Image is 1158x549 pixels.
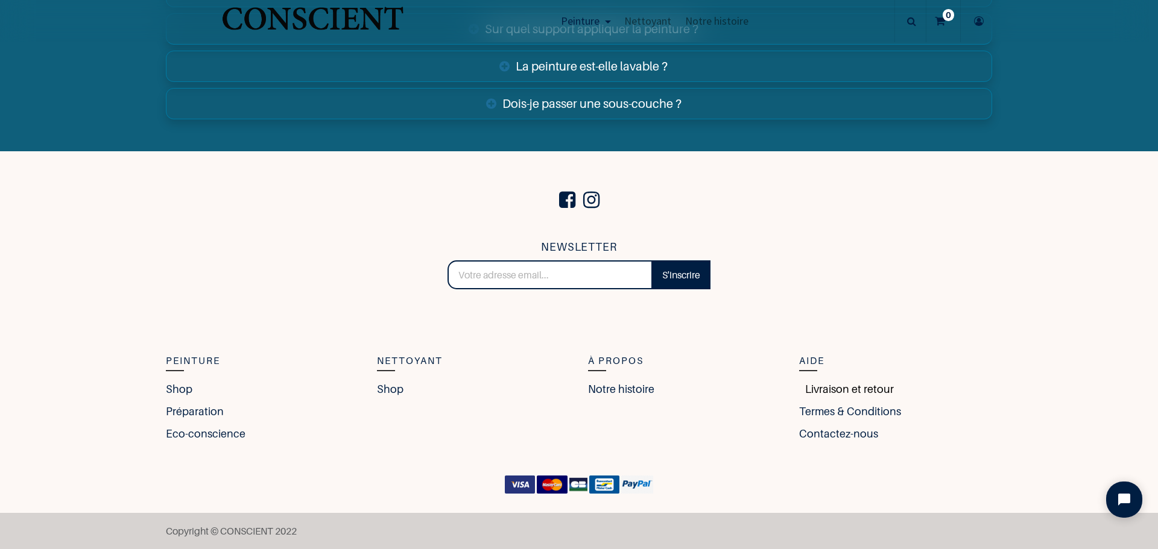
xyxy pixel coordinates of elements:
h5: NEWSLETTER [448,239,711,256]
a: Préparation [166,403,224,419]
a: S'inscrire [652,260,710,289]
img: paypal [621,475,653,494]
a: Contactez-nous [799,425,878,442]
h5: Peinture [166,353,359,369]
h5: Nettoyant [377,353,570,369]
img: CB [569,475,587,494]
span: Copyright © CONSCIENT 2022 [166,525,297,537]
a: Eco-conscience [166,425,245,442]
span: Notre histoire [685,14,748,28]
iframe: Tidio Chat [1096,471,1153,528]
a: Termes & Conditions [799,403,901,419]
a: La peinture est-elle lavable ? [166,51,992,82]
span: Peinture [561,14,600,28]
a: Livraison et retour [799,381,894,397]
img: Bancontact [589,475,620,494]
a: Shop [166,381,192,397]
a: Shop [377,381,403,397]
h5: à Propos [588,353,781,369]
input: Votre adresse email... [448,260,653,289]
a: Dois-je passer une sous-couche ? [166,88,992,119]
h5: Aide [799,353,992,369]
span: Nettoyant [624,14,671,28]
img: MasterCard [537,475,568,494]
img: VISA [505,475,536,494]
sup: 0 [943,9,954,21]
a: Notre histoire [588,381,654,397]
